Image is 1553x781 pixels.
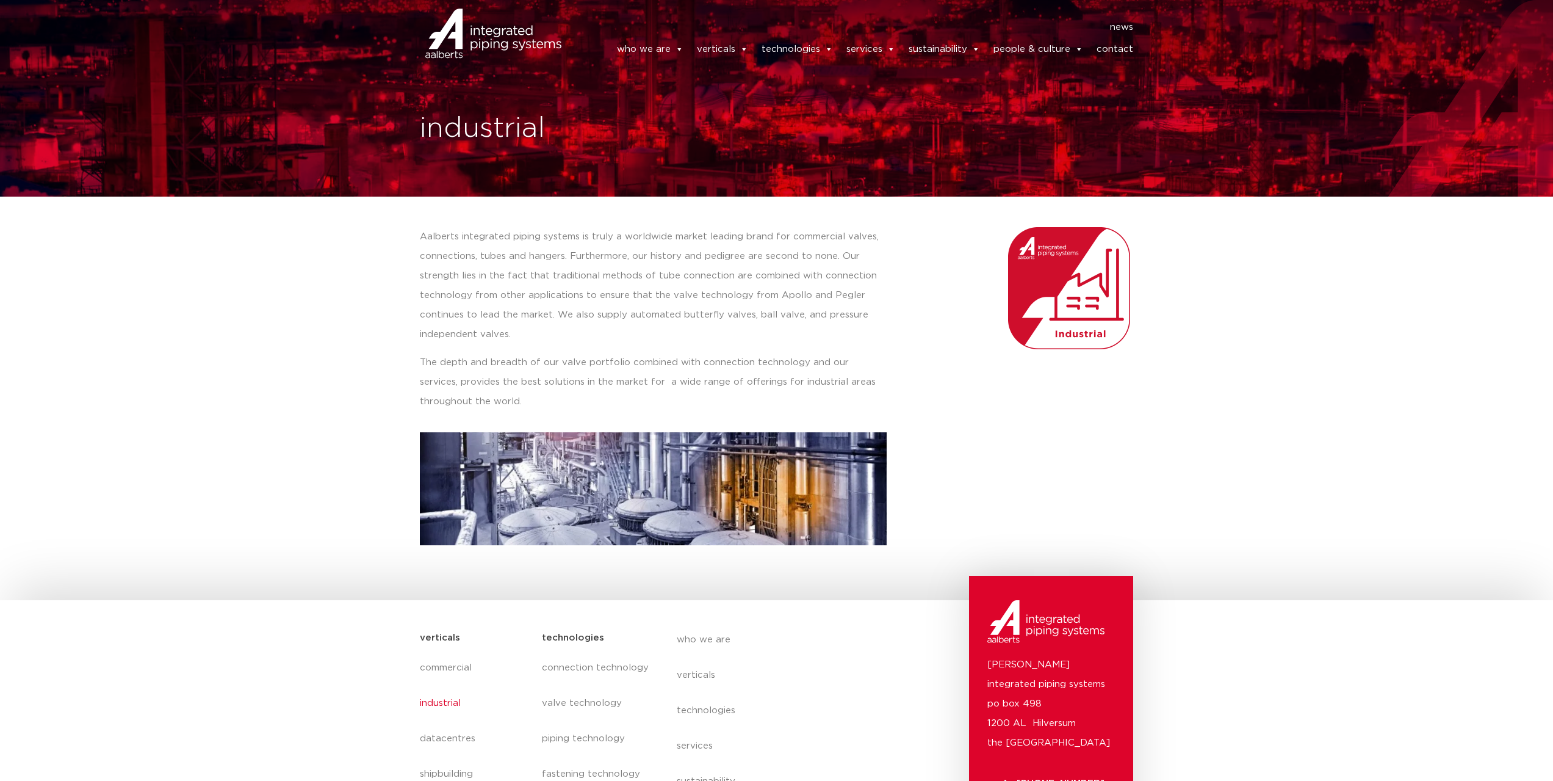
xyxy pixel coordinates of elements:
a: who we are [677,622,900,658]
a: news [1110,18,1133,37]
h5: technologies [542,628,604,648]
a: technologies [762,37,833,62]
a: technologies [677,693,900,728]
a: people & culture [993,37,1083,62]
h5: verticals [420,628,460,648]
a: contact [1097,37,1133,62]
a: verticals [697,37,748,62]
a: piping technology [542,721,652,757]
h1: industrial [420,109,771,148]
a: commercial [420,650,530,686]
a: services [677,728,900,764]
img: Aalberts_IPS_icon_industrial_rgb [1008,227,1130,349]
p: [PERSON_NAME] integrated piping systems po box 498 1200 AL Hilversum the [GEOGRAPHIC_DATA] [987,655,1115,753]
a: valve technology [542,686,652,721]
a: connection technology [542,650,652,686]
p: Aalberts integrated piping systems is truly a worldwide market leading brand for commercial valve... [420,227,887,344]
a: sustainability [909,37,980,62]
a: verticals [677,658,900,693]
a: datacentres [420,721,530,757]
p: The depth and breadth of our valve portfolio combined with connection technology and our services... [420,353,887,412]
a: who we are [617,37,683,62]
a: services [846,37,895,62]
nav: Menu [580,18,1134,37]
a: industrial [420,686,530,721]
